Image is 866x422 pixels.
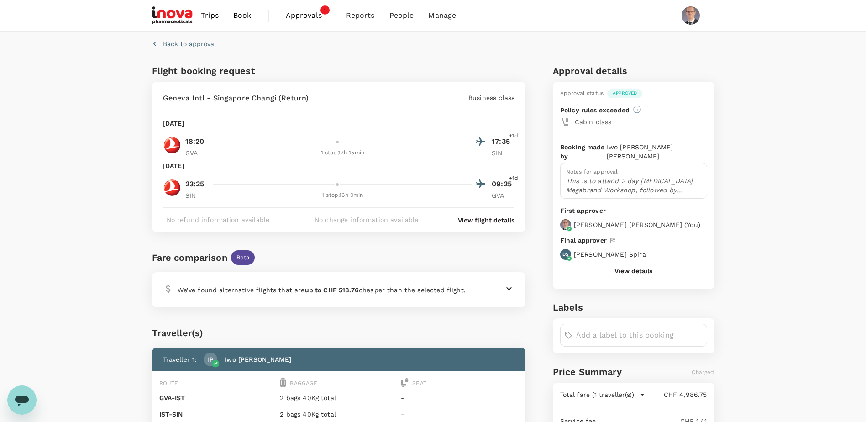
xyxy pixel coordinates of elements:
p: Cabin class [575,117,707,127]
p: Total fare (1 traveller(s)) [560,390,634,399]
span: Book [233,10,252,21]
span: Trips [201,10,219,21]
p: Geneva Intl - Singapore Changi (Return) [163,93,309,104]
span: 1 [320,5,330,15]
iframe: Button to launch messaging window [7,385,37,415]
p: IP [208,355,214,364]
b: up to CHF 518.76 [305,286,359,294]
p: 2 bags 40Kg total [280,393,397,402]
p: DS [562,251,568,258]
span: Baggage [290,380,317,386]
img: TK [163,179,181,197]
p: [PERSON_NAME] [PERSON_NAME] ( You ) [574,220,700,229]
span: Approved [607,90,642,96]
span: +1d [509,174,518,183]
button: View details [614,267,652,274]
p: GVA [185,148,208,158]
p: CHF 4,986.75 [645,390,707,399]
p: 18:20 [185,136,205,147]
div: Traveller(s) [152,326,526,340]
p: 09:25 [492,179,514,190]
p: 17:35 [492,136,514,147]
span: Notes for approval [566,169,618,175]
p: SIN [185,191,208,200]
h6: Approval details [553,63,714,78]
h6: Flight booking request [152,63,337,78]
p: Iwo [PERSON_NAME] [PERSON_NAME] [607,142,707,161]
span: Route [159,380,178,386]
div: 1 stop , 17h 15min [214,148,472,158]
div: Approval status [560,89,604,98]
div: 1 stop , 16h 0min [214,191,472,200]
p: No change information available [315,215,419,224]
span: People [389,10,414,21]
p: SIN [492,148,514,158]
p: Traveller 1 : [163,355,197,364]
p: Final approver [560,236,607,245]
p: Back to approval [163,39,216,48]
span: Beta [231,253,255,262]
span: Reports [346,10,375,21]
span: +1d [509,132,518,141]
p: Iwo [PERSON_NAME] [225,355,291,364]
p: - [401,393,518,402]
div: Fare comparison [152,250,227,265]
img: seat-icon [401,378,409,387]
p: GVA [492,191,514,200]
input: Add a label to this booking [576,328,703,343]
p: [DATE] [163,119,184,128]
img: Sacha Ernst [682,6,700,25]
button: View flight details [458,216,514,225]
span: Seat [412,380,426,386]
p: 2 bags 40Kg total [280,410,397,419]
p: No refund information available [167,215,270,224]
h6: Labels [553,300,714,315]
img: avatar-674847d4c54d2.jpeg [560,219,571,230]
span: Charged [692,369,714,375]
p: This is to attend 2 day [MEDICAL_DATA] Megabrand Workshop, followed by [PERSON_NAME] Launch Works... [566,176,701,195]
p: 23:25 [185,179,205,190]
p: Business class [468,93,514,102]
p: [PERSON_NAME] Spira [574,250,646,259]
button: Back to approval [152,39,216,48]
h6: Price Summary [553,364,622,379]
p: - [401,410,518,419]
p: First approver [560,206,707,216]
img: baggage-icon [280,378,286,387]
p: IST - SIN [159,410,277,419]
p: We’ve found alternative flights that are cheaper than the selected flight. [178,285,466,295]
p: Policy rules exceeded [560,105,630,115]
img: iNova Pharmaceuticals [152,5,194,26]
p: GVA - IST [159,393,277,402]
p: Booking made by [560,142,607,161]
span: Manage [428,10,456,21]
p: [DATE] [163,161,184,170]
span: Approvals [286,10,331,21]
img: TK [163,136,181,154]
button: Total fare (1 traveller(s)) [560,390,645,399]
